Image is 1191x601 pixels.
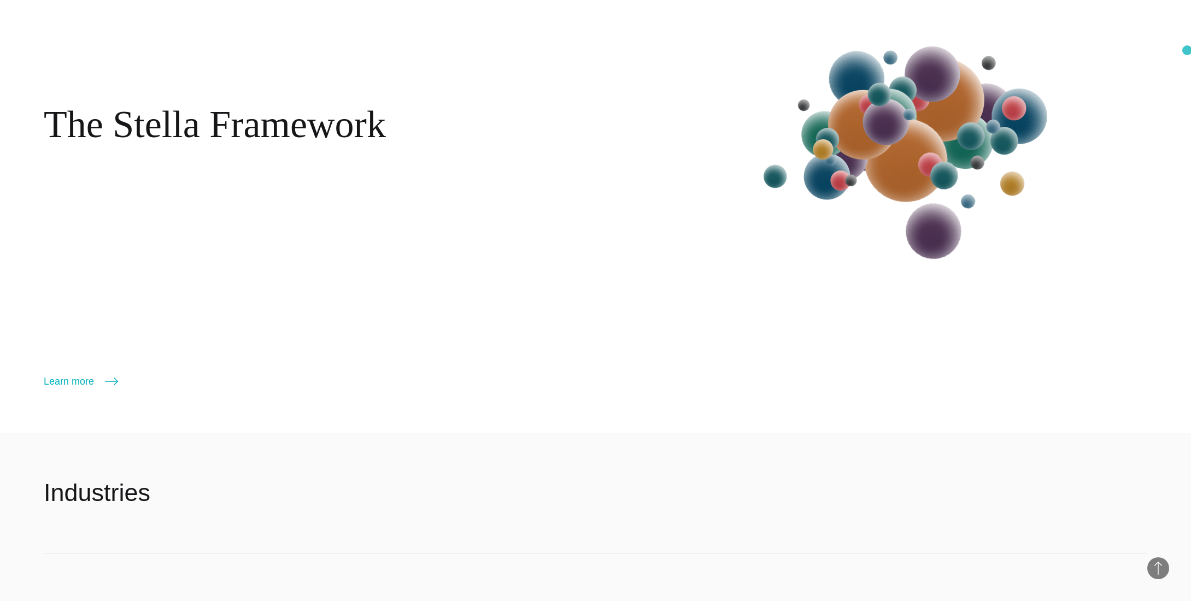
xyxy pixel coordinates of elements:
[44,476,150,509] h2: Industries
[44,374,118,389] a: Learn more
[44,102,386,147] h2: The Stella Framework
[1147,557,1169,579] button: Back to Top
